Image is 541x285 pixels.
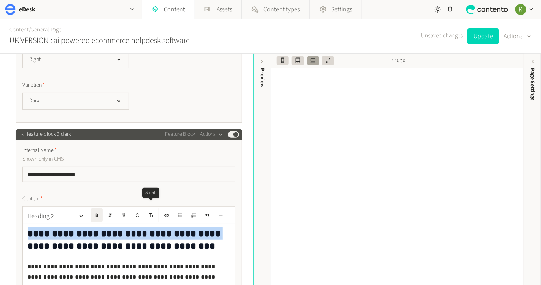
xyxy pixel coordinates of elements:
span: Variation [22,81,45,89]
span: / [29,26,31,34]
img: Keelin Terry [515,4,526,15]
button: Heading 2 [24,208,87,224]
span: 1440px [389,57,405,65]
button: Actions [200,130,223,139]
span: Page Settings [529,68,537,100]
p: Shown only in CMS [22,155,202,163]
span: Content [22,195,43,203]
span: Settings [332,5,352,14]
button: Actions [504,28,532,44]
a: General Page [31,26,61,34]
h2: UK VERSION : ai powered ecommerce helpdesk software [9,35,190,46]
span: Feature Block [165,130,195,139]
span: Unsaved changes [421,31,463,41]
div: Preview [258,68,267,88]
a: Content [9,26,29,34]
span: Content types [264,5,300,14]
div: Small [142,188,159,198]
img: eDesk [5,4,16,15]
button: Dark [22,93,129,110]
span: Internal Name [22,146,57,155]
button: Right [22,51,129,68]
h2: eDesk [19,5,35,14]
button: Update [467,28,499,44]
span: feature block 3 dark [27,130,71,139]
